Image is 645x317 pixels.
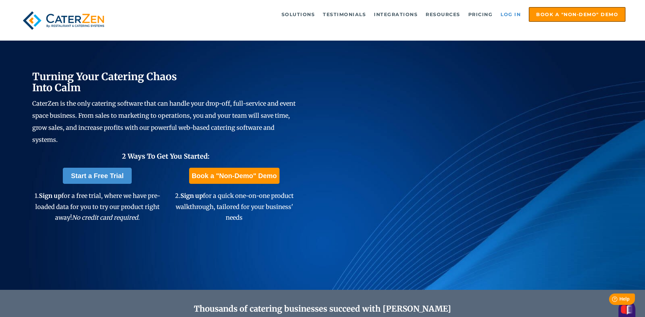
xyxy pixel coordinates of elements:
span: Sign up [39,192,61,200]
a: Book a "Non-Demo" Demo [529,7,626,22]
a: Pricing [465,8,496,21]
a: Resources [422,8,464,21]
img: caterzen [19,7,107,34]
div: Navigation Menu [123,7,626,22]
span: 2 Ways To Get You Started: [122,152,210,160]
span: CaterZen is the only catering software that can handle your drop-off, full-service and event spac... [32,100,296,144]
span: Sign up [180,192,203,200]
span: 1. for a free trial, where we have pre-loaded data for you to try our product right away! [35,192,160,221]
a: Testimonials [319,8,369,21]
a: Start a Free Trial [63,168,132,184]
span: Turning Your Catering Chaos Into Calm [32,70,177,94]
h2: Thousands of catering businesses succeed with [PERSON_NAME] [64,304,580,314]
a: Integrations [371,8,421,21]
span: 2. for a quick one-on-one product walkthrough, tailored for your business' needs [175,192,294,221]
a: Log in [497,8,524,21]
a: Solutions [278,8,318,21]
em: No credit card required. [72,214,140,221]
iframe: Help widget launcher [585,291,638,310]
a: Book a "Non-Demo" Demo [189,168,279,184]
